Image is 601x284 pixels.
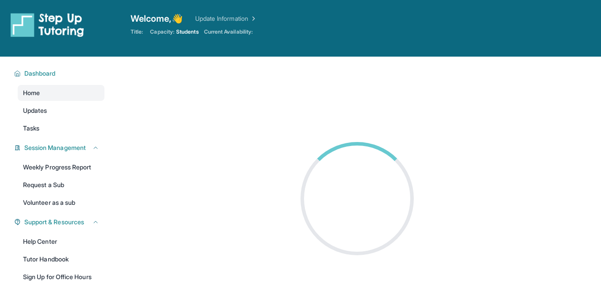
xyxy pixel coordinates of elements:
[18,234,104,249] a: Help Center
[131,12,183,25] span: Welcome, 👋
[18,120,104,136] a: Tasks
[23,106,47,115] span: Updates
[21,218,99,226] button: Support & Resources
[18,85,104,101] a: Home
[23,124,39,133] span: Tasks
[23,88,40,97] span: Home
[21,69,99,78] button: Dashboard
[11,12,84,37] img: logo
[18,251,104,267] a: Tutor Handbook
[18,195,104,211] a: Volunteer as a sub
[24,218,84,226] span: Support & Resources
[24,143,86,152] span: Session Management
[150,28,174,35] span: Capacity:
[176,28,199,35] span: Students
[131,28,143,35] span: Title:
[195,14,257,23] a: Update Information
[204,28,253,35] span: Current Availability:
[248,14,257,23] img: Chevron Right
[18,103,104,119] a: Updates
[18,159,104,175] a: Weekly Progress Report
[24,69,56,78] span: Dashboard
[18,177,104,193] a: Request a Sub
[21,143,99,152] button: Session Management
